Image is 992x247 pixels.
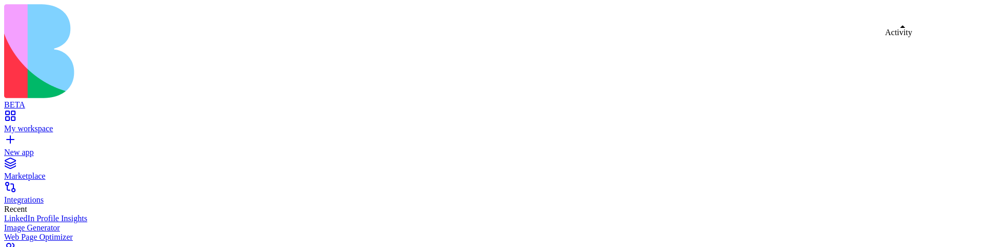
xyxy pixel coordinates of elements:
[4,186,988,205] a: Integrations
[4,223,988,233] a: Image Generator
[4,214,988,223] a: LinkedIn Profile Insights
[4,4,420,98] img: logo
[885,28,912,37] div: Activity
[4,233,988,242] a: Web Page Optimizer
[27,8,147,41] h1: Team Deadline Tracker
[4,91,988,110] a: BETA
[4,172,988,181] div: Marketplace
[4,115,988,133] a: My workspace
[4,148,988,157] div: New app
[4,138,988,157] a: New app
[4,205,27,213] span: Recent
[4,124,988,133] div: My workspace
[4,195,988,205] div: Integrations
[4,162,988,181] a: Marketplace
[4,100,988,110] div: BETA
[60,50,152,70] button: Add New Project
[3,50,56,70] button: Team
